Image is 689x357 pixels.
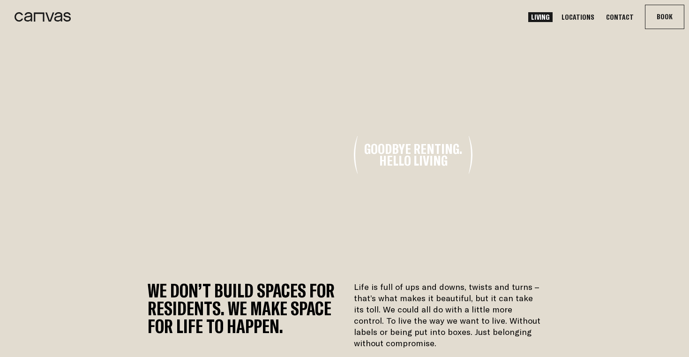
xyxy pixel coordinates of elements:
button: Book [645,5,684,29]
a: Contact [603,12,637,22]
p: Life is full of ups and downs, twists and turns – that’s what makes it beautiful, but it can take... [354,281,541,349]
h2: We don’t build spaces for residents. We make space for life to happen. [148,281,335,349]
a: Living [528,12,553,22]
a: Locations [559,12,597,22]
